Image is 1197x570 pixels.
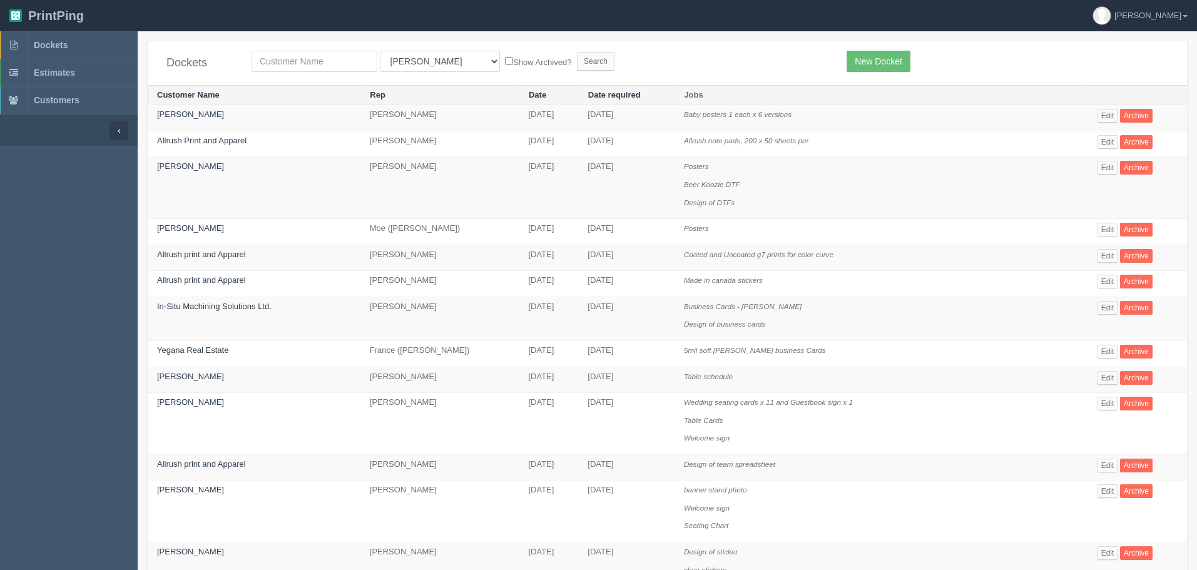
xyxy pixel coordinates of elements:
td: [DATE] [519,219,578,245]
input: Search [577,52,614,71]
label: Show Archived? [505,54,571,69]
i: Welcome sign [684,504,730,512]
td: [DATE] [578,454,675,481]
td: [PERSON_NAME] [360,245,519,271]
td: [DATE] [578,367,675,393]
a: [PERSON_NAME] [157,161,224,171]
a: Archive [1120,301,1153,315]
span: Estimates [34,68,75,78]
span: Dockets [34,40,68,50]
td: [DATE] [519,393,578,455]
i: Design of DTFs [684,198,735,206]
td: [PERSON_NAME] [360,105,519,131]
a: Edit [1098,301,1118,315]
i: Business Cards - [PERSON_NAME] [684,302,802,310]
td: Moe ([PERSON_NAME]) [360,219,519,245]
td: [DATE] [578,340,675,367]
a: Edit [1098,223,1118,237]
i: Coated and Uncoated g7 prints for color curve [684,250,833,258]
a: Date required [588,90,641,99]
a: Edit [1098,249,1118,263]
td: [DATE] [519,367,578,393]
td: [PERSON_NAME] [360,393,519,455]
a: Edit [1098,135,1118,149]
i: Table Cards [684,416,723,424]
i: Design of team spreadsheet [684,460,775,468]
a: Date [529,90,546,99]
input: Customer Name [252,51,377,72]
a: Edit [1098,371,1118,385]
a: Edit [1098,161,1118,175]
a: Edit [1098,459,1118,472]
a: Edit [1098,345,1118,359]
a: Edit [1098,546,1118,560]
h4: Dockets [166,57,233,69]
td: [PERSON_NAME] [360,157,519,219]
img: avatar_default-7531ab5dedf162e01f1e0bb0964e6a185e93c5c22dfe317fb01d7f8cd2b1632c.jpg [1093,7,1111,24]
a: Archive [1120,275,1153,288]
td: [DATE] [519,340,578,367]
a: [PERSON_NAME] [157,547,224,556]
a: Allrush print and Apparel [157,250,246,259]
td: [DATE] [578,219,675,245]
a: Archive [1120,484,1153,498]
a: [PERSON_NAME] [157,485,224,494]
a: Allrush Print and Apparel [157,136,247,145]
a: Archive [1120,459,1153,472]
a: Archive [1120,249,1153,263]
td: [DATE] [578,393,675,455]
i: Allrush note pads, 200 x 50 sheets per [684,136,808,145]
a: Archive [1120,109,1153,123]
i: Design of sticker [684,547,738,556]
th: Jobs [675,85,1088,105]
i: Design of business cards [684,320,766,328]
a: Archive [1120,161,1153,175]
a: Rep [370,90,385,99]
i: Beer Koozie DTF [684,180,740,188]
input: Show Archived? [505,57,513,65]
a: [PERSON_NAME] [157,397,224,407]
a: New Docket [847,51,910,72]
td: [DATE] [578,131,675,157]
td: [PERSON_NAME] [360,367,519,393]
a: Edit [1098,275,1118,288]
td: [PERSON_NAME] [360,297,519,340]
td: [DATE] [578,105,675,131]
td: France ([PERSON_NAME]) [360,340,519,367]
i: Baby posters 1 each x 6 versions [684,110,792,118]
td: [DATE] [578,245,675,271]
a: Customer Name [157,90,220,99]
td: [PERSON_NAME] [360,454,519,481]
a: Edit [1098,397,1118,410]
a: Edit [1098,484,1118,498]
td: [DATE] [578,271,675,297]
span: Customers [34,95,79,105]
a: Archive [1120,223,1153,237]
td: [DATE] [519,271,578,297]
a: Allrush print and Apparel [157,275,246,285]
i: Table schedule [684,372,733,380]
td: [PERSON_NAME] [360,131,519,157]
td: [PERSON_NAME] [360,481,519,542]
i: Made in canada stickers [684,276,763,284]
img: logo-3e63b451c926e2ac314895c53de4908e5d424f24456219fb08d385ab2e579770.png [9,9,22,22]
a: Archive [1120,371,1153,385]
td: [DATE] [578,157,675,219]
i: Posters [684,224,709,232]
a: Archive [1120,345,1153,359]
a: [PERSON_NAME] [157,109,224,119]
td: [DATE] [519,454,578,481]
a: [PERSON_NAME] [157,372,224,381]
td: [DATE] [519,131,578,157]
i: Welcome sign [684,434,730,442]
i: Wedding seating cards x 11 and Guestbook sign x 1 [684,398,853,406]
a: Archive [1120,135,1153,149]
i: Posters [684,162,709,170]
td: [DATE] [519,245,578,271]
i: 5mil soft [PERSON_NAME] business Cards [684,346,826,354]
td: [PERSON_NAME] [360,271,519,297]
td: [DATE] [519,157,578,219]
td: [DATE] [519,297,578,340]
a: Yegana Real Estate [157,345,228,355]
a: Edit [1098,109,1118,123]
